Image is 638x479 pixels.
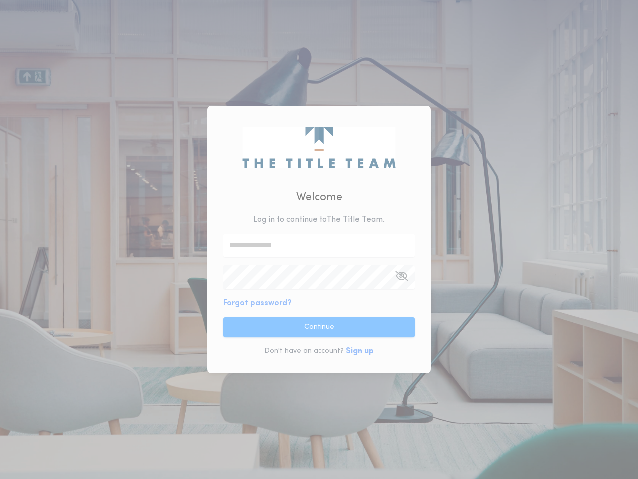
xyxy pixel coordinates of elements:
[223,297,292,309] button: Forgot password?
[242,127,395,168] img: logo
[264,346,344,356] p: Don't have an account?
[346,345,374,357] button: Sign up
[223,317,415,337] button: Continue
[253,214,385,226] p: Log in to continue to The Title Team .
[296,189,342,206] h2: Welcome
